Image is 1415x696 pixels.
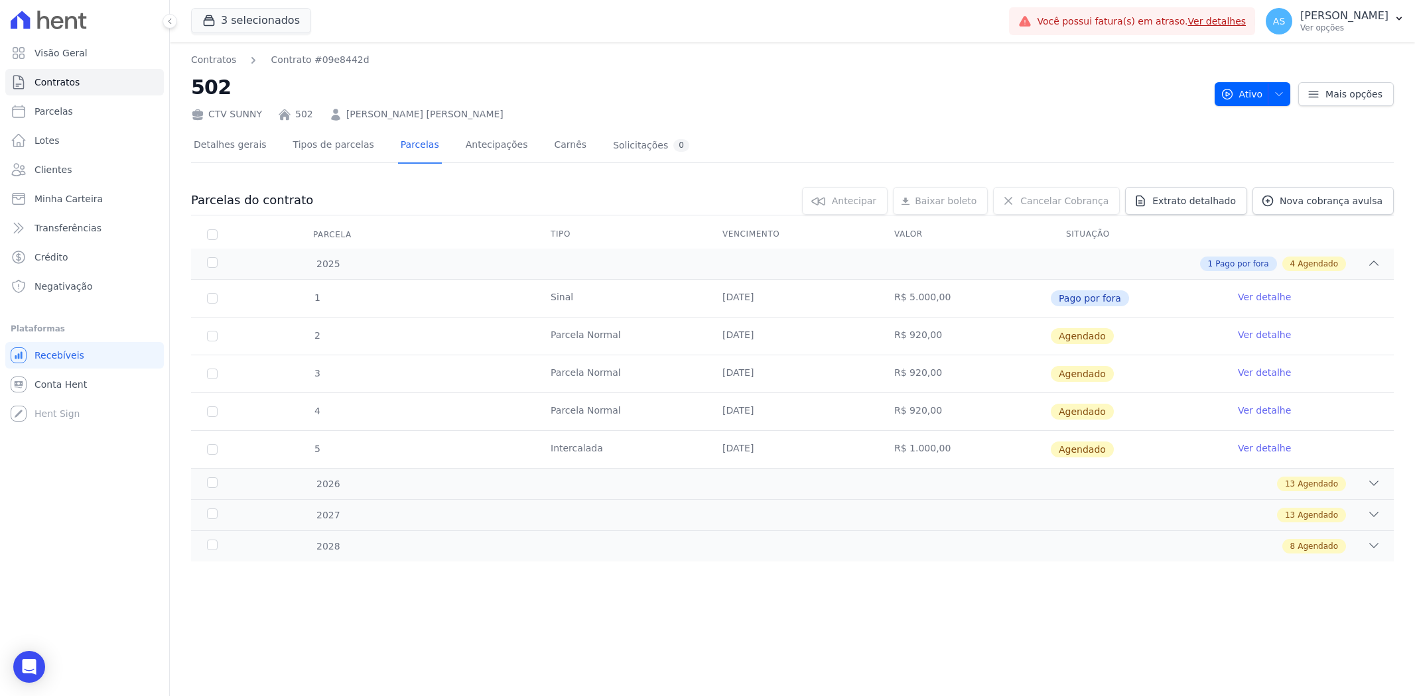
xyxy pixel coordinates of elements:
[535,393,707,430] td: Parcela Normal
[316,540,340,553] span: 2028
[1051,290,1129,306] span: Pago por fora
[34,134,60,147] span: Lotes
[1290,258,1296,270] span: 4
[1051,328,1114,344] span: Agendado
[1300,23,1388,33] p: Ver opções
[34,378,87,391] span: Conta Hent
[313,330,320,341] span: 2
[1215,82,1291,106] button: Ativo
[878,393,1050,430] td: R$ 920,00
[1037,15,1246,29] span: Você possui fatura(s) em atraso.
[191,53,236,67] a: Contratos
[535,280,707,317] td: Sinal
[463,129,531,164] a: Antecipações
[1255,3,1415,40] button: AS [PERSON_NAME] Ver opções
[34,76,80,89] span: Contratos
[34,221,101,235] span: Transferências
[5,371,164,398] a: Conta Hent
[610,129,692,164] a: Solicitações0
[1238,366,1291,379] a: Ver detalhe
[707,431,878,468] td: [DATE]
[1298,540,1338,552] span: Agendado
[5,273,164,300] a: Negativação
[1051,366,1114,382] span: Agendado
[5,215,164,241] a: Transferências
[313,406,320,416] span: 4
[613,139,689,152] div: Solicitações
[1252,187,1394,215] a: Nova cobrança avulsa
[1298,258,1338,270] span: Agendado
[191,53,370,67] nav: Breadcrumb
[1285,478,1295,490] span: 13
[191,192,313,208] h3: Parcelas do contrato
[207,369,218,379] input: default
[1238,404,1291,417] a: Ver detalhe
[291,129,377,164] a: Tipos de parcelas
[1280,194,1382,207] span: Nova cobrança avulsa
[535,221,707,249] th: Tipo
[707,318,878,355] td: [DATE]
[878,431,1050,468] td: R$ 1.000,00
[878,280,1050,317] td: R$ 5.000,00
[207,293,218,304] input: Só é possível selecionar pagamentos em aberto
[5,156,164,183] a: Clientes
[5,244,164,270] a: Crédito
[207,444,218,455] input: default
[878,355,1050,392] td: R$ 920,00
[707,221,878,249] th: Vencimento
[1325,87,1382,101] span: Mais opções
[5,98,164,125] a: Parcelas
[191,53,1204,67] nav: Breadcrumb
[1238,290,1291,304] a: Ver detalhe
[1208,258,1213,270] span: 1
[5,186,164,212] a: Minha Carteira
[1298,509,1338,521] span: Agendado
[707,355,878,392] td: [DATE]
[1188,16,1247,27] a: Ver detalhes
[1050,221,1222,249] th: Situação
[316,508,340,522] span: 2027
[1051,441,1114,457] span: Agendado
[535,318,707,355] td: Parcela Normal
[707,393,878,430] td: [DATE]
[207,331,218,341] input: default
[1221,82,1263,106] span: Ativo
[878,221,1050,249] th: Valor
[13,651,45,683] div: Open Intercom Messenger
[346,107,504,121] a: [PERSON_NAME] [PERSON_NAME]
[191,72,1204,102] h2: 502
[5,127,164,154] a: Lotes
[1215,258,1268,270] span: Pago por fora
[11,321,159,337] div: Plataformas
[34,46,88,60] span: Visão Geral
[1285,509,1295,521] span: 13
[313,368,320,378] span: 3
[707,280,878,317] td: [DATE]
[316,257,340,271] span: 2025
[1300,9,1388,23] p: [PERSON_NAME]
[191,107,262,121] div: CTV SUNNY
[313,292,320,303] span: 1
[34,192,103,205] span: Minha Carteira
[551,129,589,164] a: Carnês
[1290,540,1296,552] span: 8
[1298,478,1338,490] span: Agendado
[398,129,442,164] a: Parcelas
[1298,82,1394,106] a: Mais opções
[878,318,1050,355] td: R$ 920,00
[535,431,707,468] td: Intercalada
[1273,17,1285,26] span: AS
[316,477,340,491] span: 2026
[5,69,164,95] a: Contratos
[1051,404,1114,420] span: Agendado
[34,280,93,293] span: Negativação
[535,355,707,392] td: Parcela Normal
[295,107,313,121] a: 502
[34,105,73,118] span: Parcelas
[5,40,164,66] a: Visão Geral
[207,406,218,417] input: default
[34,251,68,264] span: Crédito
[1238,441,1291,455] a: Ver detalhe
[191,8,311,33] button: 3 selecionados
[1152,194,1236,207] span: Extrato detalhado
